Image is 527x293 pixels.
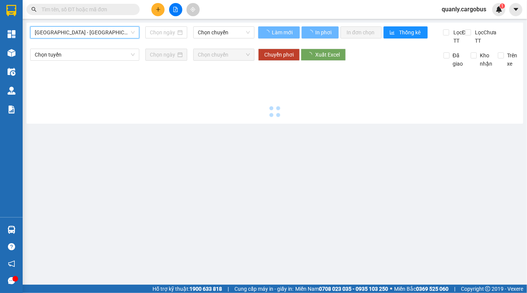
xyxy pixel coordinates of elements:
button: In đơn chọn [341,26,382,38]
span: Chọn chuyến [198,49,250,60]
sup: 1 [500,3,505,9]
span: loading [264,30,271,35]
img: warehouse-icon [8,226,15,234]
span: | [228,285,229,293]
span: question-circle [8,243,15,250]
span: Lọc Chưa TT [472,28,498,45]
button: In phơi [302,26,339,38]
span: 1 [501,3,504,9]
button: aim [186,3,200,16]
span: In phơi [315,28,333,37]
input: Chọn ngày [150,28,176,37]
span: Miền Nam [295,285,388,293]
span: caret-down [513,6,519,13]
span: Thống kê [399,28,422,37]
strong: 0708 023 035 - 0935 103 250 [319,286,388,292]
img: icon-new-feature [496,6,502,13]
input: Chọn ngày [150,51,176,59]
span: notification [8,260,15,267]
button: file-add [169,3,182,16]
span: Hỗ trợ kỹ thuật: [153,285,222,293]
span: message [8,277,15,284]
img: warehouse-icon [8,49,15,57]
span: Làm mới [272,28,294,37]
span: bar-chart [390,30,396,36]
span: Miền Bắc [394,285,448,293]
button: Làm mới [258,26,300,38]
img: dashboard-icon [8,30,15,38]
span: Cung cấp máy in - giấy in: [234,285,293,293]
input: Tìm tên, số ĐT hoặc mã đơn [42,5,131,14]
button: bar-chartThống kê [384,26,428,38]
span: Lọc Đã TT [450,28,470,45]
span: ⚪️ [390,287,392,290]
span: Kho nhận [477,51,495,68]
img: solution-icon [8,106,15,114]
span: copyright [485,286,490,291]
span: quanly.cargobus [436,5,492,14]
span: search [31,7,37,12]
strong: 0369 525 060 [416,286,448,292]
img: warehouse-icon [8,68,15,76]
span: plus [156,7,161,12]
button: caret-down [509,3,522,16]
strong: 1900 633 818 [190,286,222,292]
span: Chọn tuyến [35,49,135,60]
span: | [454,285,455,293]
span: Hà Nội - Phủ Lý [35,27,135,38]
span: loading [308,30,314,35]
span: Trên xe [504,51,520,68]
button: plus [151,3,165,16]
img: warehouse-icon [8,87,15,95]
span: file-add [173,7,178,12]
img: logo-vxr [6,5,16,16]
button: Chuyển phơi [258,49,300,61]
span: aim [190,7,196,12]
span: Chọn chuyến [198,27,250,38]
button: Xuất Excel [301,49,346,61]
span: Đã giao [450,51,466,68]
